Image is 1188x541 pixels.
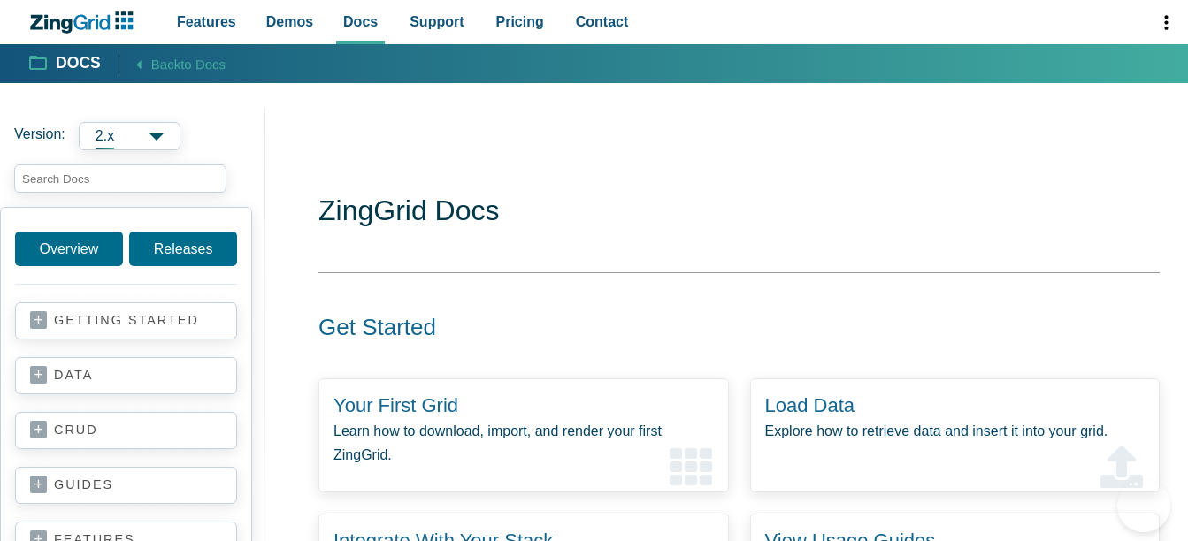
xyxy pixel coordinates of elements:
a: guides [30,476,222,494]
a: Docs [30,53,101,74]
span: Support [410,10,464,34]
a: ZingChart Logo. Click to return to the homepage [28,11,142,34]
strong: Docs [56,56,101,72]
span: Back [151,53,226,75]
span: Version: [14,122,65,150]
a: getting started [30,312,222,330]
iframe: Help Scout Beacon - Open [1117,479,1170,532]
a: crud [30,422,222,439]
a: Releases [129,232,237,266]
h1: ZingGrid Docs [318,193,1160,232]
a: Your First Grid [333,394,458,416]
a: data [30,367,222,385]
p: Learn how to download, import, and render your first ZingGrid. [333,419,714,467]
p: Explore how to retrieve data and insert it into your grid. [765,419,1146,443]
input: search input [14,164,226,193]
span: Contact [576,10,629,34]
span: Pricing [496,10,544,34]
span: Demos [266,10,313,34]
span: to Docs [180,57,226,72]
a: Load Data [765,394,855,416]
label: Versions [14,122,251,150]
a: Overview [15,232,123,266]
span: Features [177,10,236,34]
h2: Get Started [297,313,1138,343]
a: Backto Docs [119,51,226,75]
span: Docs [343,10,378,34]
